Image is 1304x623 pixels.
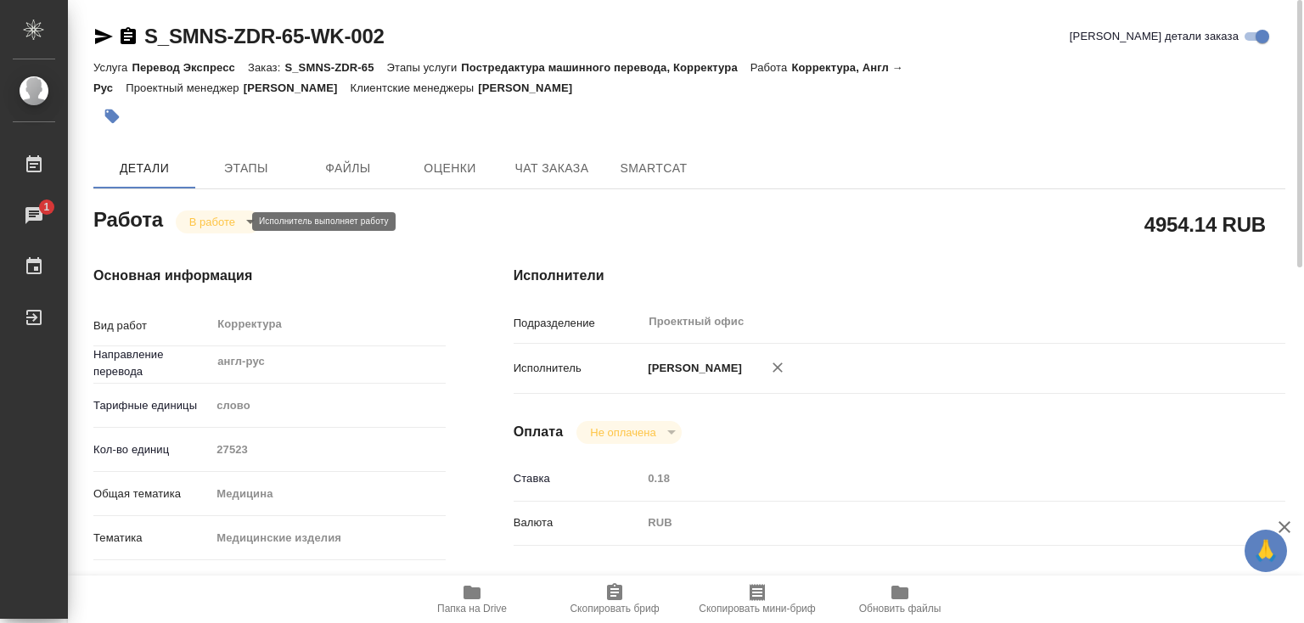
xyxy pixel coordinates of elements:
button: Скопировать ссылку [118,26,138,47]
button: Добавить тэг [93,98,131,135]
div: слово [211,391,445,420]
input: Пустое поле [211,437,445,462]
p: Постредактура машинного перевода, Корректура [461,61,750,74]
p: Заказ: [248,61,284,74]
input: Пустое поле [642,466,1221,491]
button: 🙏 [1245,530,1287,572]
p: Общая тематика [93,485,211,502]
p: Направление перевода [93,346,211,380]
span: Этапы [205,158,287,179]
h4: Основная информация [93,266,446,286]
h2: Работа [93,203,163,233]
span: Чат заказа [511,158,593,179]
span: 🙏 [1251,533,1280,569]
button: Скопировать мини-бриф [686,575,829,623]
div: В работе [576,421,681,444]
div: В работе [176,210,261,233]
p: Ставка [514,470,643,487]
p: S_SMNS-ZDR-65 [284,61,386,74]
button: Папка на Drive [401,575,543,623]
div: Медицина [211,480,445,508]
span: Папка на Drive [437,603,507,615]
p: Подразделение [514,315,643,332]
span: Детали [104,158,185,179]
span: Обновить файлы [859,603,941,615]
span: Скопировать мини-бриф [699,603,815,615]
button: Удалить исполнителя [759,349,796,386]
h4: Оплата [514,422,564,442]
p: Клиентские менеджеры [351,81,479,94]
p: [PERSON_NAME] [478,81,585,94]
button: Не оплачена [585,425,660,440]
p: [PERSON_NAME] [244,81,351,94]
span: SmartCat [613,158,694,179]
span: Оценки [409,158,491,179]
span: 1 [33,199,59,216]
h2: 4954.14 RUB [1144,210,1266,239]
p: [PERSON_NAME] [642,360,742,377]
a: 1 [4,194,64,237]
p: Проектный менеджер [126,81,243,94]
p: Валюта [514,514,643,531]
h4: Исполнители [514,266,1285,286]
p: Кол-во единиц [93,441,211,458]
p: Этапы услуги [387,61,462,74]
p: Вид работ [93,317,211,334]
p: Услуга [93,61,132,74]
button: В работе [184,215,240,229]
span: Файлы [307,158,389,179]
button: Скопировать бриф [543,575,686,623]
span: [PERSON_NAME] детали заказа [1070,28,1239,45]
div: RUB [642,508,1221,537]
span: Нотариальный заказ [118,574,226,591]
button: Скопировать ссылку для ЯМессенджера [93,26,114,47]
p: Тарифные единицы [93,397,211,414]
p: Исполнитель [514,360,643,377]
button: Обновить файлы [829,575,971,623]
div: Медицинские изделия [211,524,445,553]
p: Перевод Экспресс [132,61,248,74]
h4: Дополнительно [514,573,1285,593]
span: Скопировать бриф [570,603,659,615]
p: Работа [750,61,792,74]
a: S_SMNS-ZDR-65-WK-002 [144,25,385,48]
p: Тематика [93,530,211,547]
